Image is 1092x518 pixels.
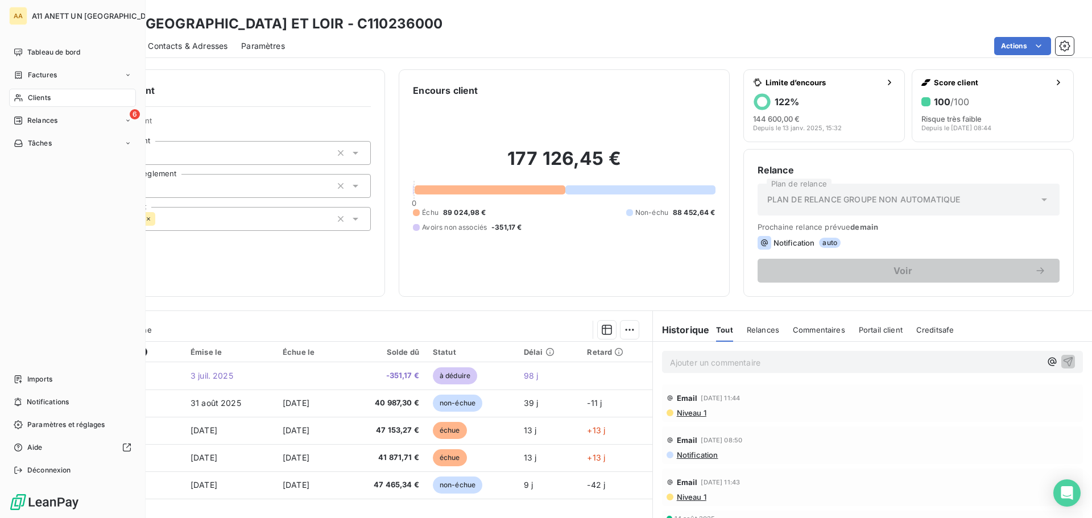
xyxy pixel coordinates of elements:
span: Imports [27,374,52,384]
span: 3 juil. 2025 [191,371,233,380]
div: Échue le [283,347,334,357]
h6: Historique [653,323,710,337]
button: Voir [758,259,1060,283]
button: Actions [994,37,1051,55]
span: 98 j [524,371,539,380]
span: Tableau de bord [27,47,80,57]
span: non-échue [433,476,482,494]
span: auto [819,238,841,248]
div: Open Intercom Messenger [1053,479,1081,507]
span: 31 août 2025 [191,398,241,408]
h6: 100 [934,96,969,107]
h2: 177 126,45 € [413,147,715,181]
span: 47 153,27 € [348,425,419,436]
span: Commentaires [793,325,845,334]
span: Tâches [28,138,52,148]
span: Relances [747,325,779,334]
span: [DATE] [283,453,309,462]
span: -11 j [587,398,602,408]
span: 0 [412,198,416,208]
span: 144 600,00 € [753,114,800,123]
span: Email [677,393,698,403]
span: Factures [28,70,57,80]
span: 13 j [524,425,537,435]
span: 47 465,34 € [348,479,419,491]
span: Niveau 1 [676,408,706,417]
span: -351,17 € [348,370,419,382]
span: 41 871,71 € [348,452,419,463]
span: Notification [676,450,718,459]
span: /100 [950,96,969,107]
span: Relances [27,115,57,126]
span: à déduire [433,367,477,384]
span: Portail client [859,325,903,334]
span: Depuis le [DATE] 08:44 [921,125,991,131]
span: non-échue [433,395,482,412]
span: Contacts & Adresses [148,40,227,52]
span: Creditsafe [916,325,954,334]
div: Solde dû [348,347,419,357]
span: [DATE] [191,425,217,435]
span: Notifications [27,397,69,407]
span: -42 j [587,480,605,490]
button: Score client100/100Risque très faibleDepuis le [DATE] 08:44 [912,69,1074,142]
span: Déconnexion [27,465,71,475]
div: AA [9,7,27,25]
span: [DATE] [283,398,309,408]
span: [DATE] 11:44 [701,395,740,401]
h6: Relance [758,163,1060,177]
h3: POLE [GEOGRAPHIC_DATA] ET LOIR - C110236000 [100,14,442,34]
span: [DATE] [283,480,309,490]
span: [DATE] 08:50 [701,437,742,444]
span: Avoirs non associés [422,222,487,233]
a: Aide [9,438,136,457]
img: Logo LeanPay [9,493,80,511]
span: 39 j [524,398,539,408]
span: 13 j [524,453,537,462]
h6: Informations client [69,84,371,97]
span: [DATE] [191,480,217,490]
span: Risque très faible [921,114,982,123]
h6: 122 % [775,96,799,107]
span: 40 987,30 € [348,397,419,409]
span: Échu [422,208,439,218]
span: Propriétés Client [92,116,371,132]
span: 89 024,98 € [443,208,486,218]
span: Email [677,436,698,445]
input: Ajouter une valeur [155,214,164,224]
span: 9 j [524,480,533,490]
span: Paramètres [241,40,285,52]
span: +13 j [587,425,605,435]
div: Statut [433,347,510,357]
span: PLAN DE RELANCE GROUPE NON AUTOMATIQUE [767,194,961,205]
span: [DATE] [283,425,309,435]
span: Non-échu [635,208,668,218]
div: Émise le [191,347,269,357]
span: Email [677,478,698,487]
button: Limite d’encours122%144 600,00 €Depuis le 13 janv. 2025, 15:32 [743,69,905,142]
span: 6 [130,109,140,119]
span: Limite d’encours [766,78,881,87]
span: demain [850,222,878,231]
span: Niveau 1 [676,492,706,502]
span: +13 j [587,453,605,462]
div: Délai [524,347,574,357]
span: A11 ANETT UN [GEOGRAPHIC_DATA] [32,11,163,20]
span: Notification [773,238,815,247]
span: 88 452,64 € [673,208,715,218]
span: Clients [28,93,51,103]
span: Aide [27,442,43,453]
span: -351,17 € [491,222,522,233]
span: échue [433,449,467,466]
span: Score client [934,78,1049,87]
span: échue [433,422,467,439]
h6: Encours client [413,84,478,97]
span: Tout [716,325,733,334]
span: Paramètres et réglages [27,420,105,430]
span: Prochaine relance prévue [758,222,1060,231]
span: [DATE] 11:43 [701,479,740,486]
span: Depuis le 13 janv. 2025, 15:32 [753,125,842,131]
span: [DATE] [191,453,217,462]
span: Voir [771,266,1035,275]
div: Retard [587,347,645,357]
